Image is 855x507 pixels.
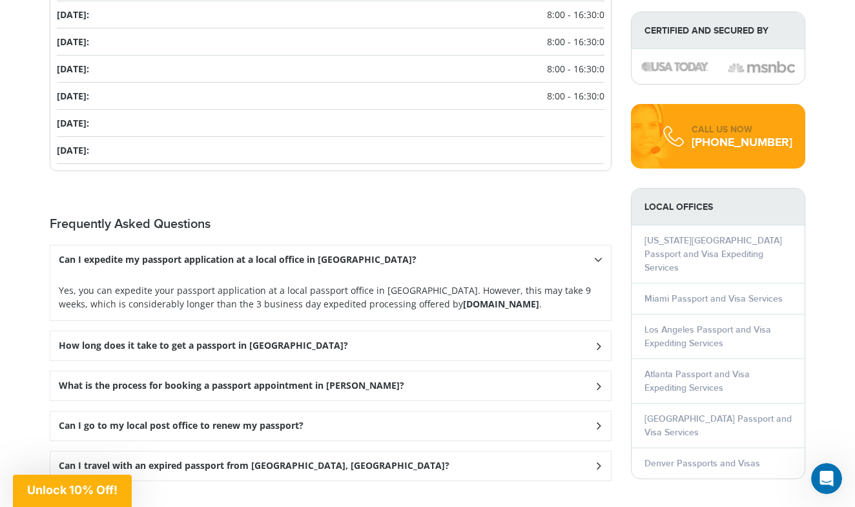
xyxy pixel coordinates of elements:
h3: Can I travel with an expired passport from [GEOGRAPHIC_DATA], [GEOGRAPHIC_DATA]? [59,460,449,471]
li: [DATE]: [57,110,604,137]
strong: Certified and Secured by [632,12,805,49]
a: Miami Passport and Visa Services [644,293,783,304]
span: 8:00 - 16:30:0 [547,62,604,76]
strong: LOCAL OFFICES [632,189,805,225]
span: 8:00 - 16:30:0 [547,89,604,103]
div: CALL US NOW [692,123,792,136]
li: [DATE]: [57,137,604,164]
a: Denver Passports and Visas [644,458,760,469]
a: [US_STATE][GEOGRAPHIC_DATA] Passport and Visa Expediting Services [644,235,782,273]
h2: Frequently Asked Questions [50,216,612,232]
span: Unlock 10% Off! [27,483,118,497]
div: [PHONE_NUMBER] [692,136,792,149]
strong: [DOMAIN_NAME] [463,298,539,310]
li: [DATE]: [57,28,604,56]
span: 8:00 - 16:30:0 [547,35,604,48]
a: [GEOGRAPHIC_DATA] Passport and Visa Services [644,413,792,438]
a: Atlanta Passport and Visa Expediting Services [644,369,750,393]
li: [DATE]: [57,1,604,28]
span: 8:00 - 16:30:0 [547,8,604,21]
p: Yes, you can expedite your passport application at a local passport office in [GEOGRAPHIC_DATA]. ... [59,284,603,311]
img: image description [641,62,708,71]
img: image description [728,59,795,75]
li: [DATE]: [57,83,604,110]
li: [DATE]: [57,56,604,83]
a: Los Angeles Passport and Visa Expediting Services [644,324,771,349]
div: Unlock 10% Off! [13,475,132,507]
h3: How long does it take to get a passport in [GEOGRAPHIC_DATA]? [59,340,348,351]
h3: What is the process for booking a passport appointment in [PERSON_NAME]? [59,380,404,391]
iframe: Intercom live chat [811,463,842,494]
h3: Can I expedite my passport application at a local office in [GEOGRAPHIC_DATA]? [59,254,417,265]
h3: Can I go to my local post office to renew my passport? [59,420,304,431]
